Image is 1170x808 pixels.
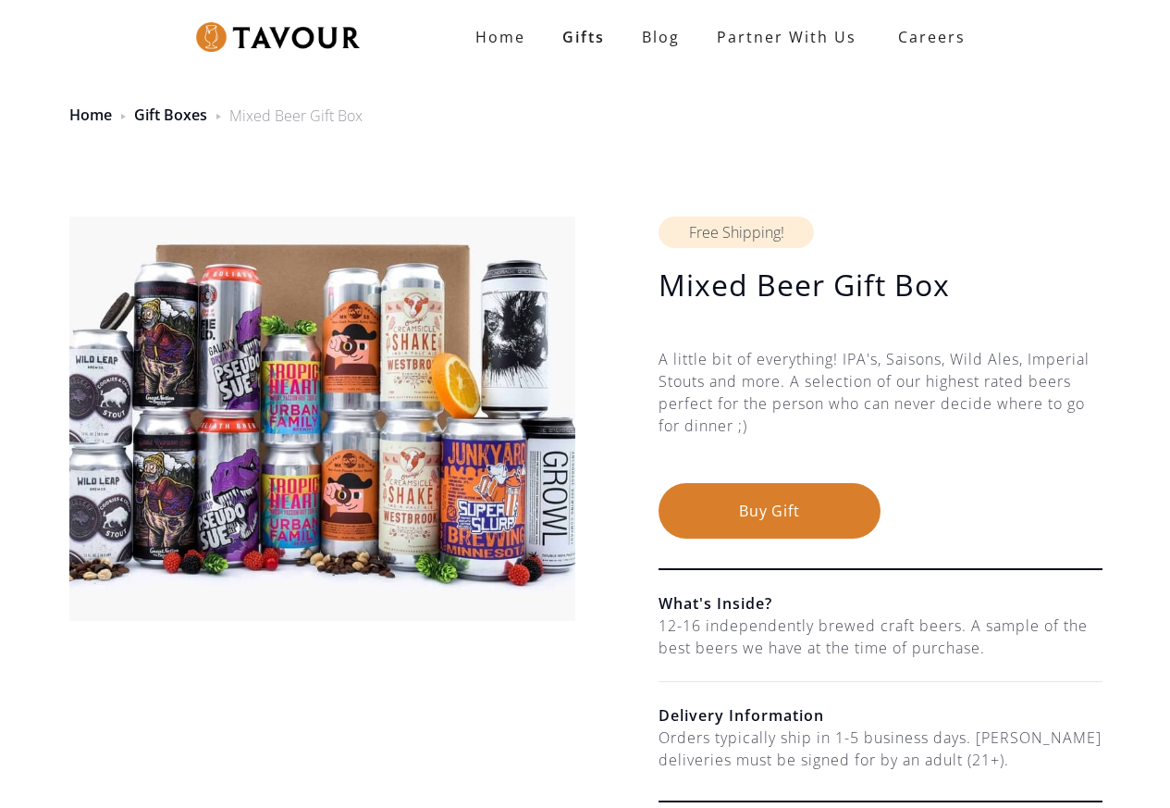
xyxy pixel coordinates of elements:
div: 12-16 independently brewed craft beers. A sample of the best beers we have at the time of purchase. [659,615,1102,659]
h6: What's Inside? [659,592,1102,615]
a: Blog [623,19,698,56]
h6: Delivery Information [659,704,1102,727]
div: A little bit of everything! IPA's, Saisons, Wild Ales, Imperial Stouts and more. A selection of o... [659,348,1102,483]
button: Buy Gift [659,483,881,539]
a: partner with us [698,19,875,56]
strong: Careers [898,19,966,56]
a: Gifts [544,19,623,56]
div: Orders typically ship in 1-5 business days. [PERSON_NAME] deliveries must be signed for by an adu... [659,727,1102,771]
a: Home [69,105,112,125]
div: Free Shipping! [659,217,814,248]
a: Home [457,19,544,56]
h1: Mixed Beer Gift Box [659,267,1102,304]
a: Gift Boxes [134,105,207,125]
a: Careers [875,11,979,63]
div: Mixed Beer Gift Box [229,105,363,127]
strong: Home [475,27,525,47]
